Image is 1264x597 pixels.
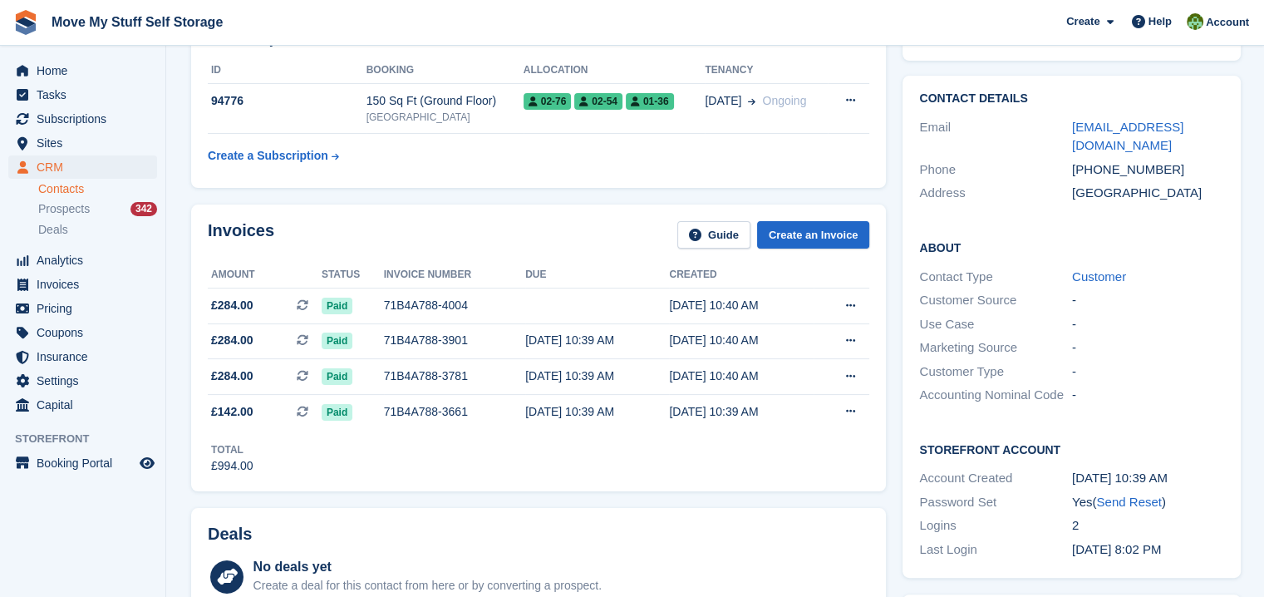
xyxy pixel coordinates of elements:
[322,262,384,289] th: Status
[919,291,1072,310] div: Customer Source
[525,332,669,349] div: [DATE] 10:39 AM
[384,297,525,314] div: 71B4A788-4004
[919,184,1072,203] div: Address
[37,131,136,155] span: Sites
[919,338,1072,358] div: Marketing Source
[919,363,1072,382] div: Customer Type
[525,262,669,289] th: Due
[919,268,1072,287] div: Contact Type
[524,57,706,84] th: Allocation
[1072,269,1126,284] a: Customer
[919,493,1072,512] div: Password Set
[253,557,602,577] div: No deals yet
[37,345,136,368] span: Insurance
[384,262,525,289] th: Invoice number
[8,83,157,106] a: menu
[211,403,253,421] span: £142.00
[130,202,157,216] div: 342
[211,297,253,314] span: £284.00
[1072,516,1225,535] div: 2
[322,333,352,349] span: Paid
[384,403,525,421] div: 71B4A788-3661
[8,249,157,272] a: menu
[208,92,366,110] div: 94776
[525,403,669,421] div: [DATE] 10:39 AM
[208,57,366,84] th: ID
[8,155,157,179] a: menu
[919,315,1072,334] div: Use Case
[37,297,136,320] span: Pricing
[366,92,524,110] div: 150 Sq Ft (Ground Floor)
[15,431,165,447] span: Storefront
[8,297,157,320] a: menu
[38,201,90,217] span: Prospects
[669,403,813,421] div: [DATE] 10:39 AM
[525,368,669,385] div: [DATE] 10:39 AM
[137,453,157,473] a: Preview store
[669,332,813,349] div: [DATE] 10:40 AM
[8,369,157,392] a: menu
[1206,14,1249,31] span: Account
[8,107,157,131] a: menu
[37,321,136,344] span: Coupons
[919,118,1072,155] div: Email
[37,273,136,296] span: Invoices
[1187,13,1203,30] img: Joel Booth
[37,59,136,82] span: Home
[1072,160,1225,180] div: [PHONE_NUMBER]
[1066,13,1099,30] span: Create
[919,386,1072,405] div: Accounting Nominal Code
[322,368,352,385] span: Paid
[919,92,1224,106] h2: Contact Details
[1072,184,1225,203] div: [GEOGRAPHIC_DATA]
[8,131,157,155] a: menu
[38,181,157,197] a: Contacts
[38,200,157,218] a: Prospects 342
[705,92,741,110] span: [DATE]
[37,107,136,131] span: Subscriptions
[211,457,253,475] div: £994.00
[322,404,352,421] span: Paid
[919,160,1072,180] div: Phone
[211,368,253,385] span: £284.00
[8,393,157,417] a: menu
[208,525,252,544] h2: Deals
[669,262,813,289] th: Created
[45,8,229,36] a: Move My Stuff Self Storage
[38,222,68,238] span: Deals
[38,221,157,239] a: Deals
[253,577,602,595] div: Create a deal for this contact from here or by converting a prospect.
[626,93,674,110] span: 01-36
[1072,542,1161,556] time: 2025-07-10 19:02:18 UTC
[919,540,1072,560] div: Last Login
[208,221,274,249] h2: Invoices
[384,368,525,385] div: 71B4A788-3781
[37,249,136,272] span: Analytics
[1096,495,1161,509] a: Send Reset
[1072,363,1225,382] div: -
[8,321,157,344] a: menu
[37,393,136,417] span: Capital
[919,441,1224,457] h2: Storefront Account
[366,57,524,84] th: Booking
[1072,338,1225,358] div: -
[208,147,328,165] div: Create a Subscription
[1072,386,1225,405] div: -
[208,262,322,289] th: Amount
[208,141,339,171] a: Create a Subscription
[211,332,253,349] span: £284.00
[37,369,136,392] span: Settings
[669,368,813,385] div: [DATE] 10:40 AM
[8,451,157,475] a: menu
[669,297,813,314] div: [DATE] 10:40 AM
[762,94,806,107] span: Ongoing
[919,469,1072,488] div: Account Created
[1148,13,1172,30] span: Help
[13,10,38,35] img: stora-icon-8386f47178a22dfd0bd8f6a31ec36ba5ce8667c1dd55bd0f319d3a0aa187defe.svg
[37,83,136,106] span: Tasks
[574,93,622,110] span: 02-54
[8,59,157,82] a: menu
[384,332,525,349] div: 71B4A788-3901
[8,345,157,368] a: menu
[366,110,524,125] div: [GEOGRAPHIC_DATA]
